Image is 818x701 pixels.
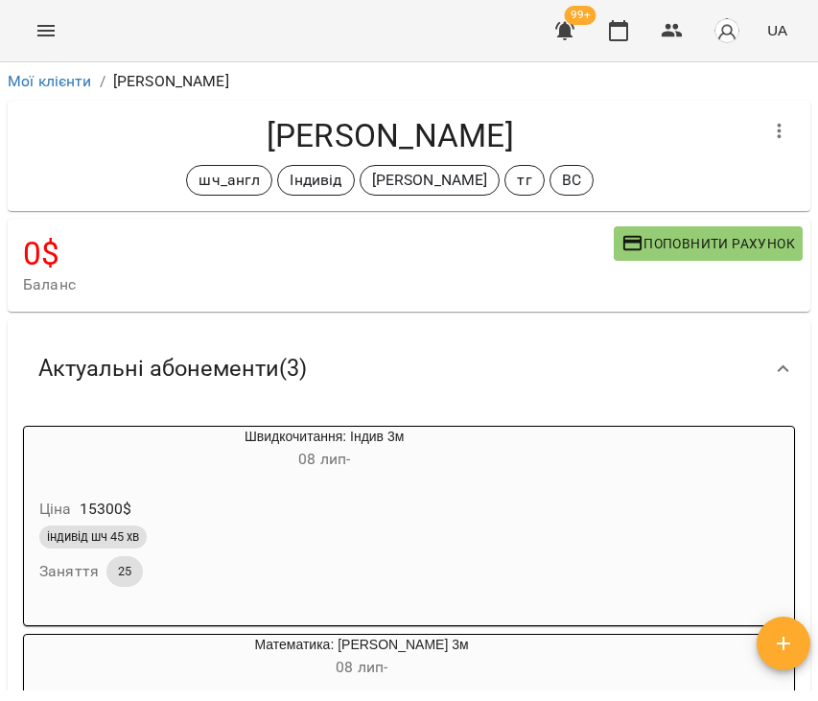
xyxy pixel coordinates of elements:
[760,12,795,48] button: UA
[517,169,531,192] p: тг
[80,498,132,521] p: 15300 $
[24,635,116,681] div: Математика: Індив 3м
[23,234,614,273] h4: 0 $
[8,319,810,418] div: Актуальні абонементи(3)
[372,169,488,192] p: [PERSON_NAME]
[621,232,795,255] span: Поповнити рахунок
[504,165,544,196] div: тг
[298,450,350,468] span: 08 лип -
[39,528,147,546] span: індивід шч 45 хв
[23,273,614,296] span: Баланс
[336,658,387,676] span: 08 лип -
[38,354,307,384] span: Актуальні абонементи ( 3 )
[8,72,92,90] a: Мої клієнти
[23,116,757,155] h4: [PERSON_NAME]
[106,563,143,580] span: 25
[39,496,72,523] h6: Ціна
[277,165,354,196] div: Індивід
[549,165,594,196] div: ВС
[614,226,803,261] button: Поповнити рахунок
[23,8,69,54] button: Menu
[8,70,810,93] nav: breadcrumb
[116,635,607,681] div: Математика: [PERSON_NAME] 3м
[186,165,272,196] div: шч_англ
[562,169,581,192] p: ВС
[100,70,105,93] li: /
[113,70,229,93] p: [PERSON_NAME]
[39,558,99,585] h6: Заняття
[199,169,260,192] p: шч_англ
[713,17,740,44] img: avatar_s.png
[565,6,596,25] span: 99+
[767,20,787,40] span: UA
[360,165,501,196] div: [PERSON_NAME]
[290,169,341,192] p: Індивід
[116,427,532,473] div: Швидкочитання: Індив 3м
[24,427,532,610] button: Швидкочитання: Індив 3м08 лип- Ціна15300$індивід шч 45 хвЗаняття25
[24,427,116,473] div: Швидкочитання: Індив 3м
